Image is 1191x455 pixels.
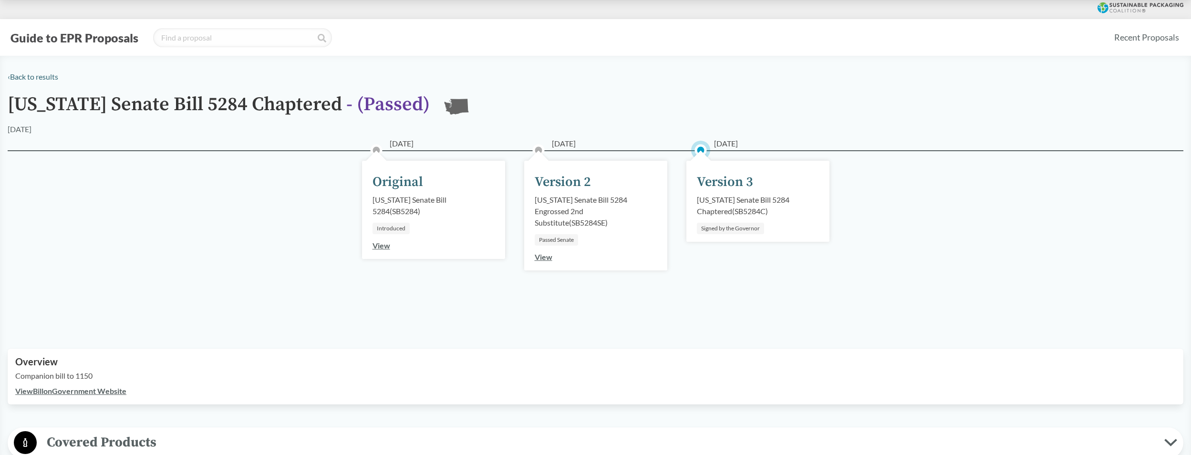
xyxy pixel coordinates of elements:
a: ‹Back to results [8,72,58,81]
a: View [535,252,552,261]
div: Original [373,172,423,192]
span: [DATE] [714,138,738,149]
span: - ( Passed ) [346,93,430,116]
div: [US_STATE] Senate Bill 5284 ( SB5284 ) [373,194,495,217]
div: Version 2 [535,172,591,192]
div: Passed Senate [535,234,578,246]
a: ViewBillonGovernment Website [15,386,126,395]
div: [DATE] [8,124,31,135]
div: Signed by the Governor [697,223,764,234]
a: Recent Proposals [1110,27,1183,48]
h1: [US_STATE] Senate Bill 5284 Chaptered [8,94,430,124]
div: Introduced [373,223,410,234]
span: [DATE] [390,138,414,149]
h2: Overview [15,356,1176,367]
div: Version 3 [697,172,753,192]
input: Find a proposal [153,28,332,47]
div: [US_STATE] Senate Bill 5284 Chaptered ( SB5284C ) [697,194,819,217]
p: Companion bill to 1150 [15,370,1176,382]
span: Covered Products [37,432,1164,453]
button: Guide to EPR Proposals [8,30,141,45]
div: [US_STATE] Senate Bill 5284 Engrossed 2nd Substitute ( SB5284SE ) [535,194,657,228]
a: View [373,241,390,250]
button: Covered Products [11,431,1180,455]
span: [DATE] [552,138,576,149]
